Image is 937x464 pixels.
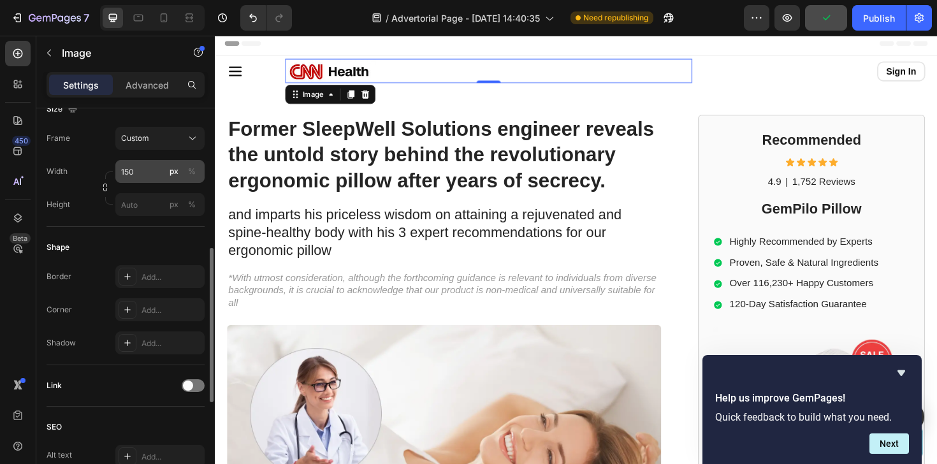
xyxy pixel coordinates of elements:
p: 120-Day Satisfaction Guarantee [545,279,702,292]
div: Beta [10,233,31,243]
p: Highly Recommended by Experts [545,212,702,226]
div: SEO [47,421,62,433]
p: Over 116,230+ Happy Customers [545,256,702,270]
button: Hide survey [894,365,909,381]
button: Publish [852,5,906,31]
div: px [170,166,178,177]
div: % [188,199,196,210]
div: Link [47,380,62,391]
p: | [604,149,607,162]
h2: GemPilo Pillow [528,173,736,195]
div: Add... [142,451,201,463]
button: % [166,164,182,179]
button: px [184,164,200,179]
span: Advertorial Page - [DATE] 14:40:35 [391,11,540,25]
button: 7 [5,5,95,31]
p: *With utmost consideration, although the forthcoming guidance is relevant to individuals from div... [14,250,471,290]
button: px [184,197,200,212]
div: Rich Text Editor. Editing area: main [711,29,743,47]
h1: Former SleepWell Solutions engineer reveals the untold story behind the revolutionary ergonomic p... [13,84,472,169]
span: Need republishing [583,12,648,24]
button: <p>Sign In</p> [701,27,752,48]
p: Advanced [126,78,169,92]
span: Custom [121,133,149,144]
p: Quick feedback to build what you need. [715,411,909,423]
p: Image [62,45,170,61]
div: Add... [142,272,201,283]
iframe: Design area [215,36,937,464]
div: Add... [142,305,201,316]
div: Help us improve GemPages! [715,365,909,454]
label: Height [47,199,70,210]
label: Frame [47,133,70,144]
div: Publish [863,11,895,25]
button: Custom [115,127,205,150]
div: Alt text [47,449,72,461]
label: Width [47,166,68,177]
p: 1,752 Reviews [611,149,678,162]
div: Shape [47,242,69,253]
p: 4.9 [586,149,600,162]
div: px [170,199,178,210]
p: Proven, Safe & Natural Ingredients [545,235,702,248]
div: 450 [12,136,31,146]
p: Sign In [711,29,743,47]
div: Shadow [47,337,76,349]
span: / [386,11,389,25]
div: % [188,166,196,177]
p: Settings [63,78,99,92]
p: 7 [84,10,89,25]
input: px% [115,160,205,183]
input: px% [115,193,205,216]
div: Border [47,271,71,282]
button: % [166,197,182,212]
button: Next question [869,433,909,454]
div: Size [47,101,80,118]
h2: Recommended [528,100,736,122]
div: Add... [142,338,201,349]
p: and imparts his priceless wisdom on attaining a rejuvenated and spine-healthy body with his 3 exp... [14,180,471,238]
h2: Help us improve GemPages! [715,391,909,406]
div: Corner [47,304,72,315]
div: Undo/Redo [240,5,292,31]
